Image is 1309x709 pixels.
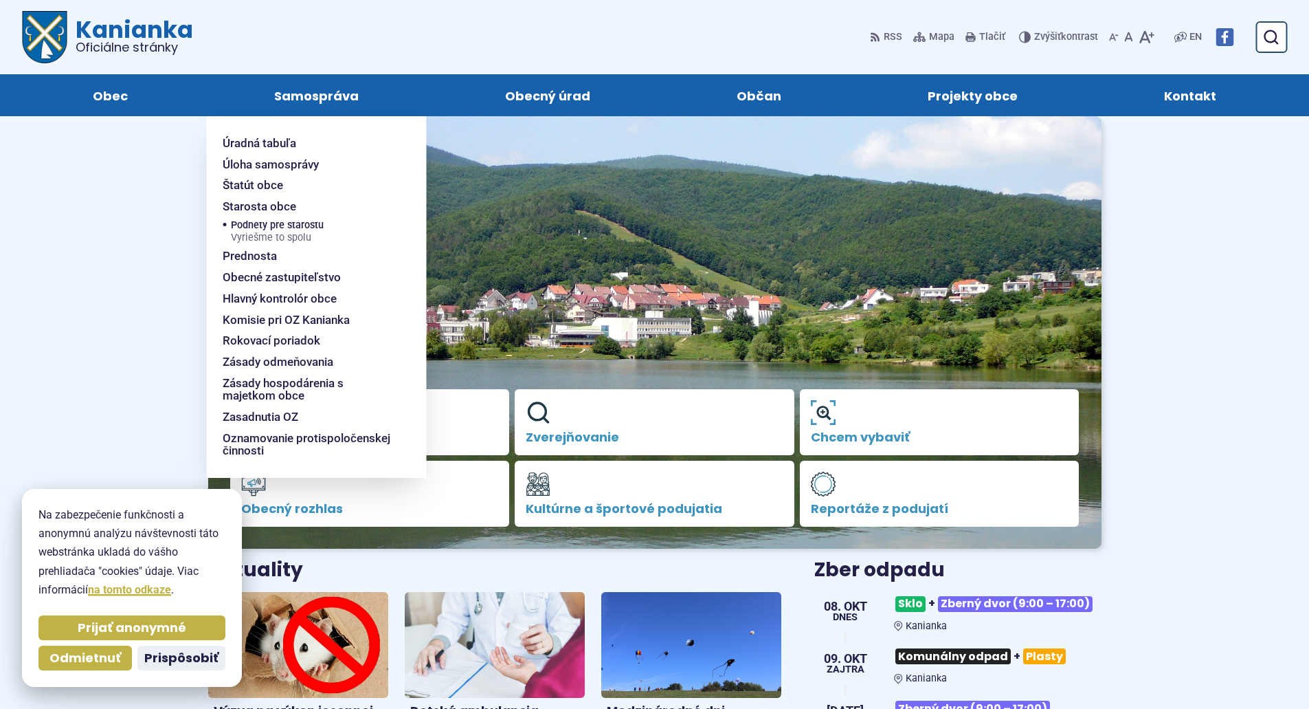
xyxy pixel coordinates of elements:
[870,23,905,52] a: RSS
[515,461,794,527] a: Kultúrne a športové podujatia
[910,23,957,52] a: Mapa
[223,154,319,175] span: Úloha samosprávy
[214,74,418,116] a: Samospráva
[231,232,324,243] span: Vyriešme to spolu
[1106,23,1121,52] button: Zmenšiť veľkosť písma
[223,330,393,351] a: Rokovací poriadok
[1023,648,1066,664] span: Plasty
[814,643,1101,684] a: Komunálny odpad+Plasty Kanianka 09. okt Zajtra
[274,74,359,116] span: Samospráva
[1136,23,1157,52] button: Zväčšiť veľkosť písma
[223,133,296,154] span: Úradná tabuľa
[223,406,393,428] a: Zasadnutia OZ
[824,600,867,613] span: 08. okt
[78,620,186,636] span: Prijať anonymné
[223,351,393,373] a: Zásady odmeňovania
[979,32,1005,43] span: Tlačiť
[445,74,649,116] a: Obecný úrad
[223,428,393,461] a: Oznamovanie protispoločenskej činnosti
[1164,74,1216,116] span: Kontakt
[231,217,324,246] span: Podnety pre starostu
[137,646,225,670] button: Prispôsobiť
[38,615,225,640] button: Prijať anonymné
[223,309,350,331] span: Komisie pri OZ Kanianka
[737,74,781,116] span: Občan
[223,288,393,309] a: Hlavný kontrolór obce
[22,11,193,63] a: Logo Kanianka, prejsť na domovskú stránku.
[526,430,783,444] span: Zverejňovanie
[814,591,1101,632] a: Sklo+Zberný dvor (9:00 – 17:00) Kanianka 08. okt Dnes
[884,29,902,45] span: RSS
[76,41,193,54] span: Oficiálne stránky
[93,74,128,116] span: Obec
[49,651,121,666] span: Odmietnuť
[526,502,783,516] span: Kultúrne a športové podujatia
[824,653,867,665] span: 09. okt
[1187,29,1205,45] a: EN
[241,502,499,516] span: Obecný rozhlas
[811,502,1069,516] span: Reportáže z podujatí
[895,596,926,612] span: Sklo
[895,648,1011,664] span: Komunálny odpad
[223,175,283,196] span: Štatút obce
[38,505,225,599] p: Na zabezpečenie funkčnosti a anonymnú analýzu návštevnosti táto webstránka ukladá do vášho prehli...
[223,373,393,406] a: Zásady hospodárenia s majetkom obce
[88,583,171,596] a: na tomto odkaze
[223,246,277,267] span: Prednosta
[515,389,794,455] a: Zverejňovanie
[824,613,867,622] span: Dnes
[505,74,590,116] span: Obecný úrad
[38,646,132,670] button: Odmietnuť
[223,330,320,351] span: Rokovací poriadok
[33,74,187,116] a: Obec
[894,643,1101,670] h3: +
[223,246,393,267] a: Prednosta
[800,461,1079,527] a: Reportáže z podujatí
[223,196,393,217] a: Starosta obce
[814,560,1101,581] h3: Zber odpadu
[230,461,510,527] a: Obecný rozhlas
[928,74,1018,116] span: Projekty obce
[208,560,303,581] h3: Aktuality
[223,196,296,217] span: Starosta obce
[223,133,393,154] a: Úradná tabuľa
[223,406,298,428] span: Zasadnutia OZ
[1019,23,1101,52] button: Zvýšiťkontrast
[223,351,333,373] span: Zásady odmeňovania
[1034,31,1061,43] span: Zvýšiť
[963,23,1008,52] button: Tlačiť
[223,267,341,288] span: Obecné zastupiteľstvo
[938,596,1093,612] span: Zberný dvor (9:00 – 17:00)
[223,175,393,196] a: Štatút obce
[1034,32,1098,43] span: kontrast
[1105,74,1276,116] a: Kontakt
[929,29,954,45] span: Mapa
[223,309,393,331] a: Komisie pri OZ Kanianka
[22,11,67,63] img: Prejsť na domovskú stránku
[67,18,193,54] h1: Kanianka
[1216,28,1233,46] img: Prejsť na Facebook stránku
[1121,23,1136,52] button: Nastaviť pôvodnú veľkosť písma
[678,74,841,116] a: Občan
[223,267,393,288] a: Obecné zastupiteľstvo
[223,154,393,175] a: Úloha samosprávy
[1189,29,1202,45] span: EN
[231,217,393,246] a: Podnety pre starostuVyriešme to spolu
[144,651,219,666] span: Prispôsobiť
[824,665,867,675] span: Zajtra
[869,74,1077,116] a: Projekty obce
[894,591,1101,618] h3: +
[906,673,947,684] span: Kanianka
[906,620,947,632] span: Kanianka
[223,288,337,309] span: Hlavný kontrolór obce
[811,430,1069,444] span: Chcem vybaviť
[800,389,1079,455] a: Chcem vybaviť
